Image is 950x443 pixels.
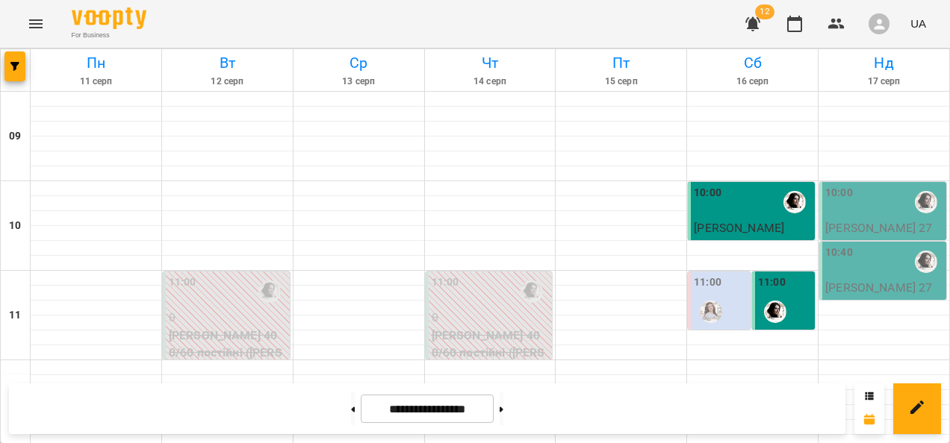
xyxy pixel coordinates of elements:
[558,75,684,89] h6: 15 серп
[432,274,459,291] label: 11:00
[169,309,287,327] p: 0
[432,327,550,380] p: [PERSON_NAME] 400/60 постійні ([PERSON_NAME])
[915,251,937,273] img: Аліна
[427,75,553,89] h6: 14 серп
[910,16,926,31] span: UA
[9,307,21,324] h6: 11
[169,327,287,380] p: [PERSON_NAME] 400/60 постійні ([PERSON_NAME])
[694,185,721,201] label: 10:00
[825,219,943,272] p: [PERSON_NAME] 270/40 постійні - [PERSON_NAME]
[825,245,853,261] label: 10:40
[432,309,550,327] p: 0
[764,301,786,323] img: Аліна
[821,51,947,75] h6: Нд
[9,128,21,145] h6: 09
[689,75,816,89] h6: 16 серп
[915,191,937,213] img: Аліна
[427,51,553,75] h6: Чт
[825,185,853,201] label: 10:00
[700,301,722,323] img: Наталя
[558,51,684,75] h6: Пт
[33,51,159,75] h6: Пн
[825,279,943,332] p: [PERSON_NAME] 270/40 постійні - [PERSON_NAME]
[821,75,947,89] h6: 17 серп
[164,75,291,89] h6: 12 серп
[9,218,21,234] h6: 10
[72,7,146,29] img: Voopty Logo
[164,51,291,75] h6: Вт
[694,221,784,235] span: [PERSON_NAME]
[694,237,812,272] p: [PERSON_NAME] 270/40 постійні
[521,280,543,303] img: Аліна
[694,274,721,291] label: 11:00
[169,274,196,291] label: 11:00
[904,10,932,37] button: UA
[258,280,281,303] img: Аліна
[296,75,422,89] h6: 13 серп
[33,75,159,89] h6: 11 серп
[72,31,146,40] span: For Business
[18,6,54,42] button: Menu
[755,4,774,19] span: 12
[783,191,806,213] img: Аліна
[689,51,816,75] h6: Сб
[296,51,422,75] h6: Ср
[758,274,786,291] label: 11:00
